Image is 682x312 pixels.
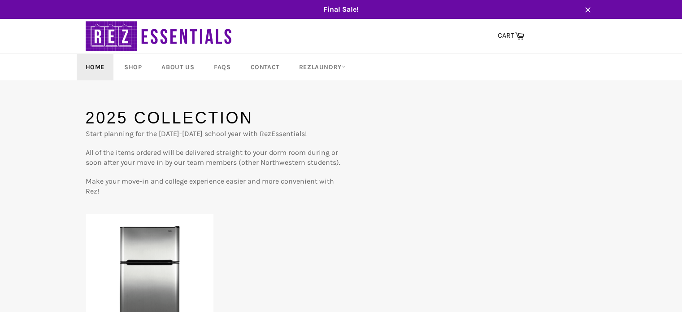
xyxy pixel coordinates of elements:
[86,129,341,139] p: Start planning for the [DATE]-[DATE] school year with RezEssentials!
[86,176,341,196] p: Make your move-in and college experience easier and more convenient with Rez!
[77,54,113,80] a: Home
[115,54,151,80] a: Shop
[152,54,203,80] a: About Us
[205,54,239,80] a: FAQs
[290,54,355,80] a: RezLaundry
[77,4,606,14] span: Final Sale!
[86,19,234,53] img: RezEssentials
[86,107,341,129] h1: 2025 Collection
[493,26,529,45] a: CART
[86,148,341,167] p: All of the items ordered will be delivered straight to your dorm room during or soon after your m...
[242,54,288,80] a: Contact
